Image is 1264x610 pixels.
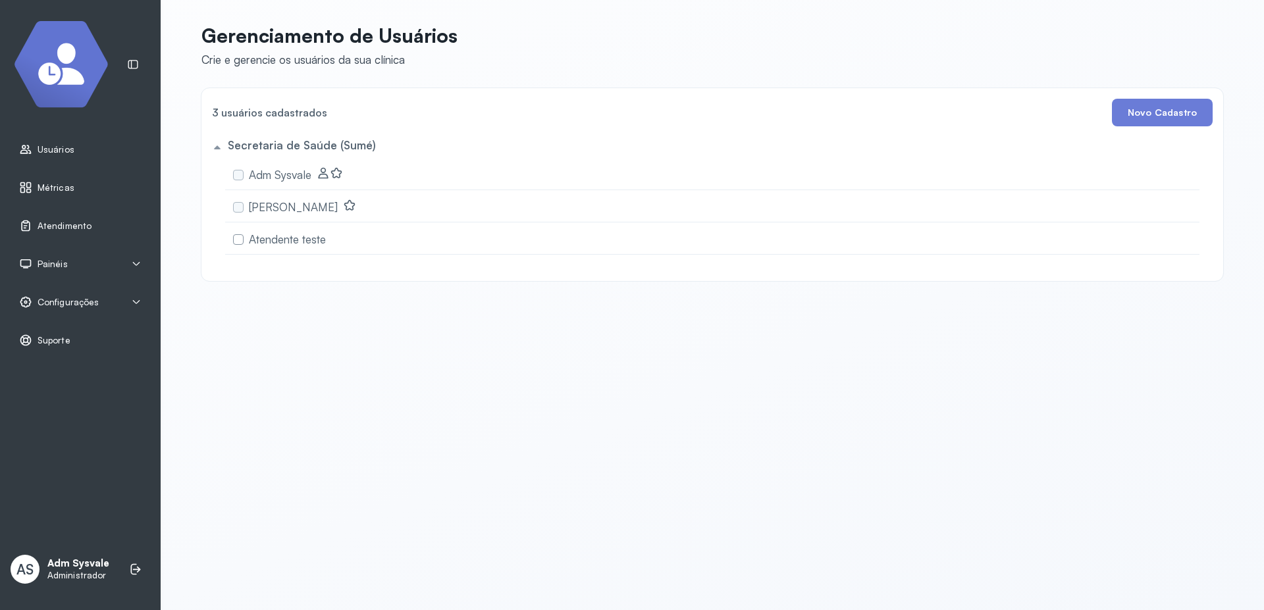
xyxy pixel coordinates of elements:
span: Configurações [38,297,99,308]
span: Atendente teste [249,232,326,246]
a: Atendimento [19,219,142,232]
div: Crie e gerencie os usuários da sua clínica [201,53,458,66]
span: Métricas [38,182,74,193]
span: Atendimento [38,220,92,232]
p: Adm Sysvale [47,557,109,570]
p: Gerenciamento de Usuários [201,24,458,47]
h4: 3 usuários cadastrados [212,103,327,122]
span: [PERSON_NAME] [249,200,338,214]
span: Painéis [38,259,68,270]
a: Usuários [19,143,142,156]
button: Novo Cadastro [1112,99,1213,126]
span: Adm Sysvale [249,168,311,182]
span: Suporte [38,335,70,346]
h5: Secretaria de Saúde (Sumé) [228,138,376,152]
p: Administrador [47,570,109,581]
a: Métricas [19,181,142,194]
img: Logotipo do estabelecimento [14,21,109,108]
span: Usuários [38,144,74,155]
